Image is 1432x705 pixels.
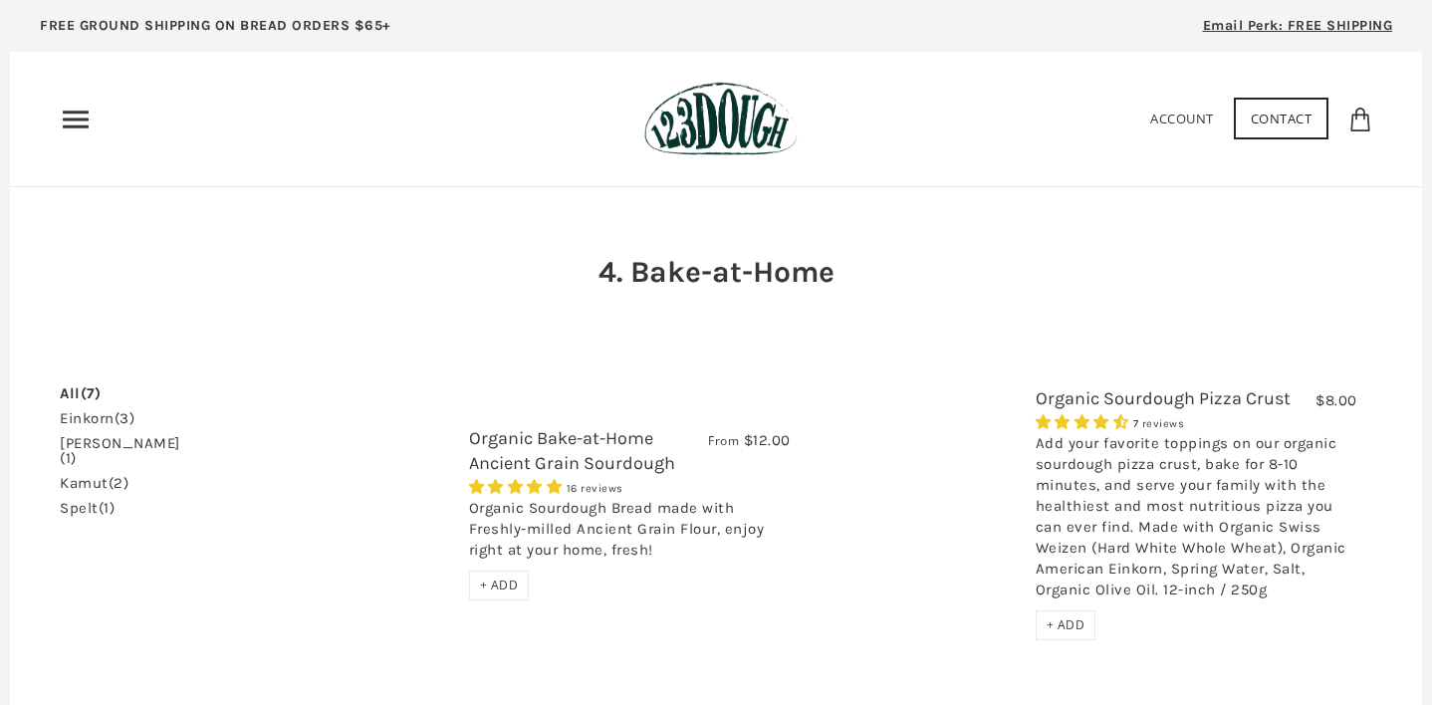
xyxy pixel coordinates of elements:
a: kamut(2) [60,476,128,491]
a: Organic Bake-at-Home Ancient Grain Sourdough [254,453,454,575]
div: + ADD [1036,610,1096,640]
span: $12.00 [744,431,791,449]
span: (1) [60,449,77,467]
span: 4.29 stars [1036,413,1133,431]
span: 4.75 stars [469,478,567,496]
a: Email Perk: FREE SHIPPING [1173,10,1423,52]
a: [PERSON_NAME](1) [60,436,189,466]
div: Add your favorite toppings on our organic sourdough pizza crust, bake for 8-10 minutes, and serve... [1036,433,1357,610]
span: Email Perk: FREE SHIPPING [1203,17,1393,34]
a: Organic Bake-at-Home Ancient Grain Sourdough [469,427,675,474]
div: Organic Sourdough Bread made with Freshly-milled Ancient Grain Flour, enjoy right at your home, f... [469,498,791,571]
a: einkorn(3) [60,411,134,426]
p: FREE GROUND SHIPPING ON BREAD ORDERS $65+ [40,15,391,37]
h2: 4. Bake-at-Home [592,251,840,293]
span: From [708,432,739,449]
span: + ADD [1047,616,1085,633]
nav: Primary [60,104,92,135]
div: + ADD [469,571,530,600]
img: 123Dough Bakery [644,82,797,156]
a: Contact [1234,98,1329,139]
span: (2) [109,474,129,492]
span: + ADD [480,577,519,593]
a: FREE GROUND SHIPPING ON BREAD ORDERS $65+ [10,10,421,52]
span: (7) [81,384,102,402]
span: $8.00 [1315,391,1357,409]
span: (1) [99,499,116,517]
span: 16 reviews [567,482,623,495]
a: All(7) [60,386,101,401]
a: Organic Sourdough Pizza Crust [1036,387,1291,409]
span: (3) [115,409,135,427]
a: spelt(1) [60,501,115,516]
a: Account [1150,110,1214,127]
a: Organic Sourdough Pizza Crust [821,413,1021,613]
span: 7 reviews [1133,417,1185,430]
